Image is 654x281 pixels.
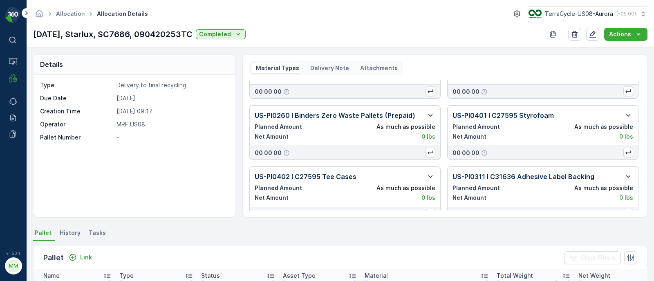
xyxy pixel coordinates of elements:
p: Delivery Note [309,64,349,72]
p: Due Date [40,94,113,102]
a: Allocation [56,10,85,17]
p: Operator [40,120,113,128]
p: Attachments [359,64,398,72]
p: Material [365,272,388,280]
p: [DATE] [116,94,226,102]
p: Name [43,272,60,280]
p: Net Amount [255,133,289,141]
p: Actions [609,30,631,38]
div: Help Tooltip Icon [283,150,290,156]
p: Pallet Number [40,133,113,142]
p: 0 lbs [619,194,633,202]
p: Planned Amount [452,123,500,131]
span: History [60,229,81,237]
div: MM [7,259,20,272]
button: Clear Filters [564,251,621,264]
div: Help Tooltip Icon [283,89,290,95]
p: Total Weight [497,272,533,280]
p: Status [201,272,220,280]
p: 00 00 00 [452,88,479,96]
p: As much as possible [574,184,633,192]
p: Net Amount [452,194,486,202]
p: [DATE] 09:17 [116,107,226,115]
p: Clear Filters [580,254,616,262]
div: Help Tooltip Icon [481,89,488,95]
button: Actions [604,28,647,41]
p: 00 00 00 [255,149,282,157]
p: ( -05:00 ) [616,11,636,17]
p: [DATE], Starlux, SC7686, 090420253TC [33,28,193,40]
p: US-PI0402 I C27595 Tee Cases [255,172,356,181]
p: Completed [199,30,231,38]
button: MM [5,257,21,274]
p: 00 00 00 [255,88,282,96]
p: - [116,133,226,142]
span: Pallet [35,229,52,237]
button: Link [65,252,95,262]
p: As much as possible [376,123,435,131]
p: US-PI0311 I C31636 Adhesive Label Backing [452,172,594,181]
p: 0 lbs [421,133,435,141]
p: Planned Amount [452,184,500,192]
span: v 1.50.1 [5,251,21,256]
p: Material Types [255,64,299,72]
p: Net Weight [578,272,610,280]
p: Pallet [43,252,64,263]
a: Homepage [35,12,44,19]
p: 00 00 00 [255,210,282,218]
p: 0 lbs [421,194,435,202]
p: Type [40,81,113,89]
span: Allocation Details [95,10,150,18]
p: 00 00 00 [452,210,479,218]
p: Net Amount [255,194,289,202]
button: TerraCycle-US08-Aurora(-05:00) [529,7,647,21]
p: Delivery to final recycling [116,81,226,89]
p: As much as possible [574,123,633,131]
p: Type [119,272,134,280]
p: MRF.US08 [116,120,226,128]
p: TerraCycle-US08-Aurora [545,10,613,18]
p: 00 00 00 [452,149,479,157]
p: Details [40,60,63,69]
p: As much as possible [376,184,435,192]
p: US-PI0260 I Binders Zero Waste Pallets (Prepaid) [255,111,415,120]
p: Planned Amount [255,184,302,192]
button: Completed [196,29,246,39]
p: Asset Type [283,272,316,280]
p: Creation Time [40,107,113,115]
div: Help Tooltip Icon [481,150,488,156]
p: Link [80,253,92,261]
p: Net Amount [452,133,486,141]
p: Planned Amount [255,123,302,131]
img: logo [5,7,21,23]
img: image_ci7OI47.png [529,9,542,18]
span: Tasks [89,229,106,237]
p: 0 lbs [619,133,633,141]
p: US-PI0401 I C27595 Styrofoam [452,111,554,120]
